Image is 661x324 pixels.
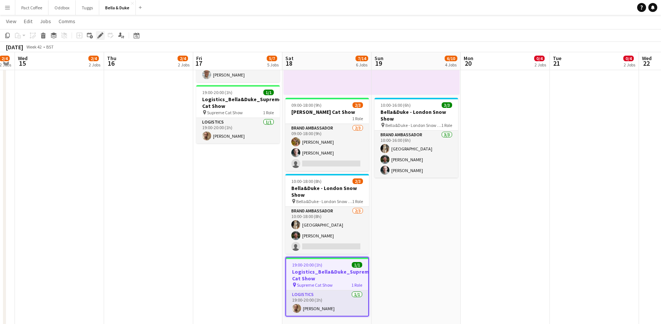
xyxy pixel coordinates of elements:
[552,59,561,68] span: 21
[353,178,363,184] span: 2/3
[195,59,202,68] span: 17
[375,98,458,178] app-job-card: 10:00-16:00 (6h)3/3Bella&Duke - London Snow Show Bella&Duke - London Snow Show1 RoleBrand Ambassa...
[373,59,383,68] span: 19
[37,16,54,26] a: Jobs
[46,44,54,50] div: BST
[6,18,16,25] span: View
[17,59,28,68] span: 15
[296,199,352,204] span: Bella&Duke - London Snow Show
[99,0,136,15] button: Bella & Duke
[351,282,362,288] span: 1 Role
[297,282,333,288] span: Supreme Cat Show
[267,56,277,61] span: 5/7
[535,62,546,68] div: 2 Jobs
[641,59,652,68] span: 22
[291,178,322,184] span: 10:00-18:00 (8h)
[352,262,362,268] span: 1/1
[284,59,294,68] span: 18
[463,59,473,68] span: 20
[375,131,458,178] app-card-role: Brand Ambassador3/310:00-16:00 (6h)[GEOGRAPHIC_DATA][PERSON_NAME][PERSON_NAME]
[285,174,369,254] app-job-card: 10:00-18:00 (8h)2/3Bella&Duke - London Snow Show Bella&Duke - London Snow Show1 RoleBrand Ambassa...
[56,16,78,26] a: Comms
[385,122,441,128] span: Bella&Duke - London Snow Show
[178,56,188,61] span: 2/4
[196,96,280,109] h3: Logistics_Bella&Duke_Supreme Cat Show
[352,116,363,121] span: 1 Role
[355,56,368,61] span: 7/14
[352,199,363,204] span: 1 Role
[202,90,232,95] span: 19:00-20:00 (1h)
[178,62,189,68] div: 2 Jobs
[553,55,561,62] span: Tue
[642,55,652,62] span: Wed
[441,122,452,128] span: 1 Role
[291,102,322,108] span: 09:00-18:00 (9h)
[285,124,369,171] app-card-role: Brand Ambassador2/309:00-18:00 (9h)[PERSON_NAME][PERSON_NAME]
[196,118,280,143] app-card-role: Logistics1/119:00-20:00 (1h)[PERSON_NAME]
[207,110,243,115] span: Supreme Cat Show
[6,43,23,51] div: [DATE]
[623,56,634,61] span: 0/4
[106,59,116,68] span: 16
[356,62,368,68] div: 6 Jobs
[3,16,19,26] a: View
[107,55,116,62] span: Thu
[76,0,99,15] button: Tuggs
[196,85,280,143] app-job-card: 19:00-20:00 (1h)1/1Logistics_Bella&Duke_Supreme Cat Show Supreme Cat Show1 RoleLogistics1/119:00-...
[624,62,635,68] div: 2 Jobs
[263,110,274,115] span: 1 Role
[285,55,294,62] span: Sat
[445,62,457,68] div: 4 Jobs
[285,98,369,171] app-job-card: 09:00-18:00 (9h)2/3[PERSON_NAME] Cat Show1 RoleBrand Ambassador2/309:00-18:00 (9h)[PERSON_NAME][P...
[285,207,369,254] app-card-role: Brand Ambassador2/310:00-18:00 (8h)[GEOGRAPHIC_DATA][PERSON_NAME]
[292,262,322,268] span: 19:00-20:00 (1h)
[375,109,458,122] h3: Bella&Duke - London Snow Show
[24,18,32,25] span: Edit
[285,109,369,115] h3: [PERSON_NAME] Cat Show
[89,62,100,68] div: 2 Jobs
[25,44,43,50] span: Week 42
[88,56,99,61] span: 2/4
[285,185,369,198] h3: Bella&Duke - London Snow Show
[445,56,457,61] span: 6/10
[380,102,411,108] span: 10:00-16:00 (6h)
[442,102,452,108] span: 3/3
[40,18,51,25] span: Jobs
[353,102,363,108] span: 2/3
[21,16,35,26] a: Edit
[285,257,369,317] app-job-card: 19:00-20:00 (1h)1/1Logistics_Bella&Duke_Supreme Cat Show Supreme Cat Show1 RoleLogistics1/119:00-...
[534,56,545,61] span: 0/4
[59,18,75,25] span: Comms
[286,268,368,282] h3: Logistics_Bella&Duke_Supreme Cat Show
[267,62,279,68] div: 5 Jobs
[375,55,383,62] span: Sun
[263,90,274,95] span: 1/1
[15,0,48,15] button: Pact Coffee
[464,55,473,62] span: Mon
[196,55,202,62] span: Fri
[286,290,368,316] app-card-role: Logistics1/119:00-20:00 (1h)[PERSON_NAME]
[48,0,76,15] button: Oddbox
[18,55,28,62] span: Wed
